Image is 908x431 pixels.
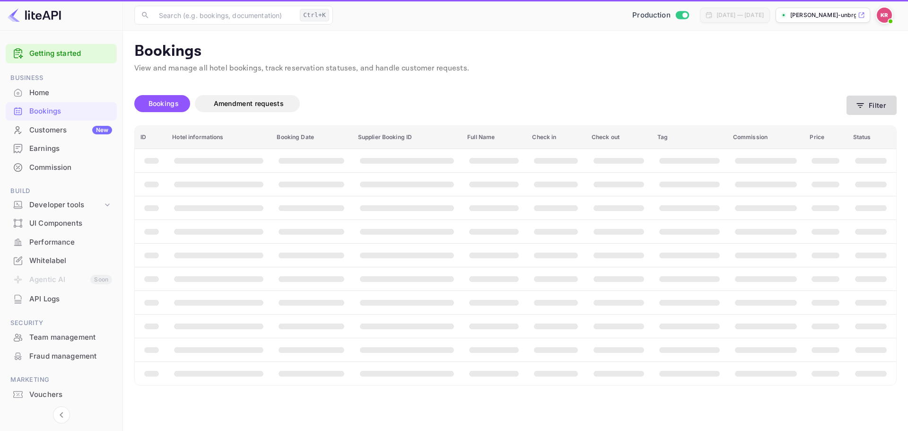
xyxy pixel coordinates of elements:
div: Getting started [6,44,117,63]
a: Team management [6,328,117,346]
div: Bookings [6,102,117,121]
th: Supplier Booking ID [352,126,462,149]
div: Fraud management [6,347,117,366]
a: Getting started [29,48,112,59]
div: Developer tools [29,200,103,211]
img: LiteAPI logo [8,8,61,23]
div: Vouchers [6,386,117,404]
div: Developer tools [6,197,117,213]
th: Check out [586,126,652,149]
a: Vouchers [6,386,117,403]
span: Marketing [6,375,117,385]
th: Booking Date [271,126,352,149]
div: account-settings tabs [134,95,847,112]
th: Hotel informations [166,126,271,149]
div: Team management [29,332,112,343]
div: Home [6,84,117,102]
div: Commission [29,162,112,173]
th: Tag [652,126,727,149]
th: Check in [526,126,585,149]
th: Full Name [462,126,526,149]
span: Amendment requests [214,99,284,107]
a: UI Components [6,214,117,232]
span: Build [6,186,117,196]
a: Performance [6,233,117,251]
a: API Logs [6,290,117,308]
button: Collapse navigation [53,406,70,423]
a: CustomersNew [6,121,117,139]
a: Commission [6,158,117,176]
th: Commission [727,126,804,149]
span: Bookings [148,99,179,107]
div: Team management [6,328,117,347]
div: UI Components [29,218,112,229]
input: Search (e.g. bookings, documentation) [153,6,296,25]
div: Bookings [29,106,112,117]
th: Status [847,126,896,149]
div: Whitelabel [6,252,117,270]
p: [PERSON_NAME]-unbrg.[PERSON_NAME]... [790,11,856,19]
a: Home [6,84,117,101]
div: Performance [29,237,112,248]
span: Business [6,73,117,83]
div: New [92,126,112,134]
a: Earnings [6,140,117,157]
div: UI Components [6,214,117,233]
th: Price [804,126,847,149]
div: Switch to Sandbox mode [629,10,692,21]
div: Fraud management [29,351,112,362]
div: Commission [6,158,117,177]
a: Fraud management [6,347,117,365]
div: Earnings [6,140,117,158]
div: Customers [29,125,112,136]
p: View and manage all hotel bookings, track reservation statuses, and handle customer requests. [134,63,897,74]
a: Bookings [6,102,117,120]
span: Production [632,10,671,21]
th: ID [135,126,166,149]
img: Kobus Roux [877,8,892,23]
div: Earnings [29,143,112,154]
div: API Logs [29,294,112,305]
div: Vouchers [29,389,112,400]
div: [DATE] — [DATE] [716,11,764,19]
div: Ctrl+K [300,9,329,21]
div: API Logs [6,290,117,308]
div: Home [29,88,112,98]
button: Filter [847,96,897,115]
span: Security [6,318,117,328]
p: Bookings [134,42,897,61]
a: Whitelabel [6,252,117,269]
table: booking table [135,126,896,385]
div: Whitelabel [29,255,112,266]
